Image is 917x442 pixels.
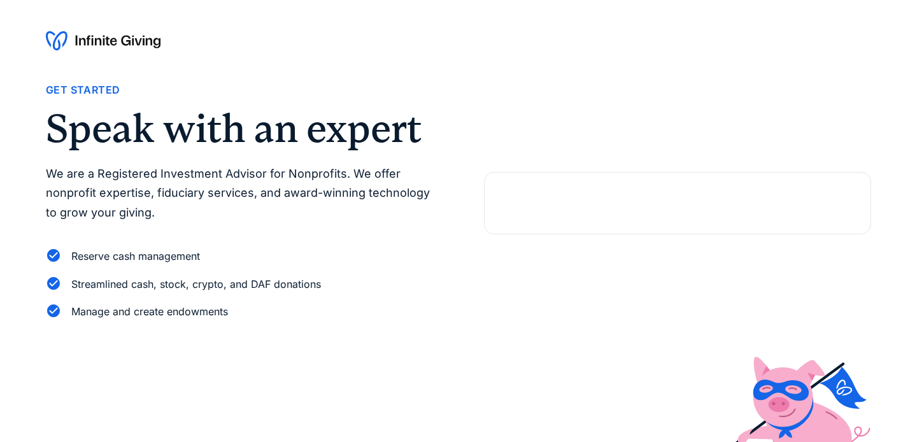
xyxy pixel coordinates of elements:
div: Streamlined cash, stock, crypto, and DAF donations [71,276,321,293]
div: Manage and create endowments [71,303,228,320]
p: We are a Registered Investment Advisor for Nonprofits. We offer nonprofit expertise, fiduciary se... [46,164,433,223]
div: Get Started [46,82,120,99]
div: Reserve cash management [71,248,200,265]
h2: Speak with an expert [46,109,433,148]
